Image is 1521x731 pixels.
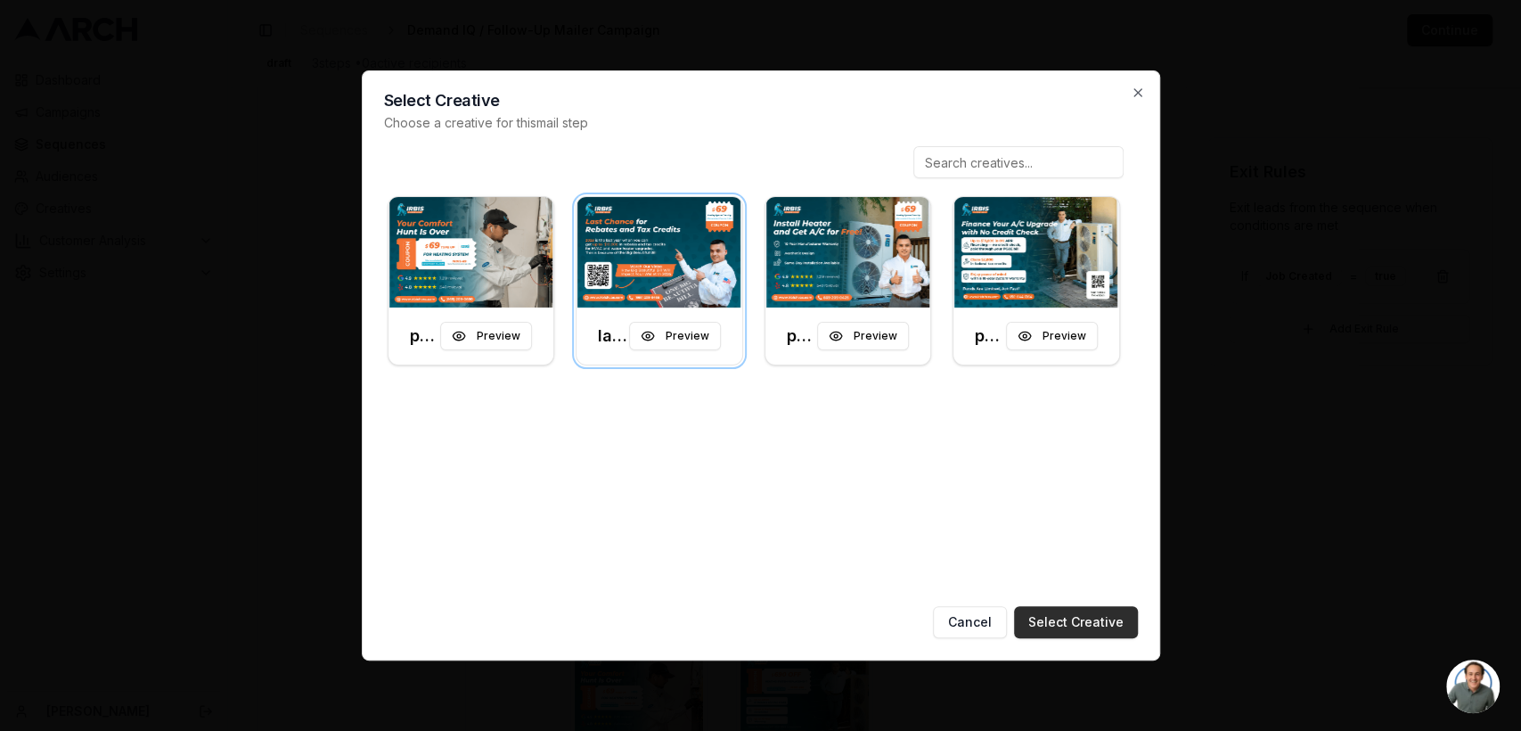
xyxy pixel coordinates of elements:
[629,322,721,350] button: Preview
[817,322,909,350] button: Preview
[765,197,931,308] img: Front creative for postcard Front (Default) (Copy)
[975,324,1006,349] h3: postcard Front (Default) (Copy) (Copy)
[384,114,1138,132] p: Choose a creative for this mail step
[787,324,818,349] h3: postcard Front (Default) (Copy)
[1006,322,1098,350] button: Preview
[410,324,441,349] h3: postcard Front (Default)
[388,197,554,308] img: Front creative for postcard Front (Default)
[933,606,1007,638] button: Cancel
[913,146,1124,178] input: Search creatives...
[384,93,1138,109] h2: Select Creative
[440,322,532,350] button: Preview
[953,197,1119,308] img: Front creative for postcard Front (Default) (Copy) (Copy)
[1014,606,1138,638] button: Select Creative
[598,324,629,349] h3: last chance
[577,197,742,308] img: Front creative for last chance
